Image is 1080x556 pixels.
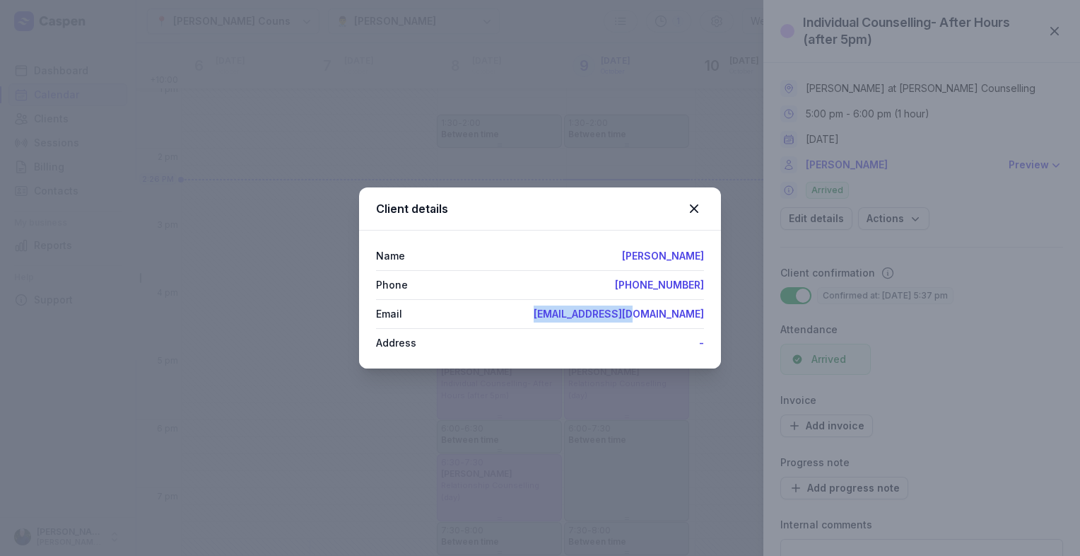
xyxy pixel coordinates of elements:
div: Phone [376,277,408,294]
a: [PERSON_NAME] [622,250,704,262]
a: [EMAIL_ADDRESS][DOMAIN_NAME] [534,308,704,320]
a: - [699,337,704,349]
a: [PHONE_NUMBER] [615,279,704,291]
div: Address [376,335,416,352]
div: Email [376,306,402,323]
div: Name [376,248,405,265]
div: Client details [376,200,684,217]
